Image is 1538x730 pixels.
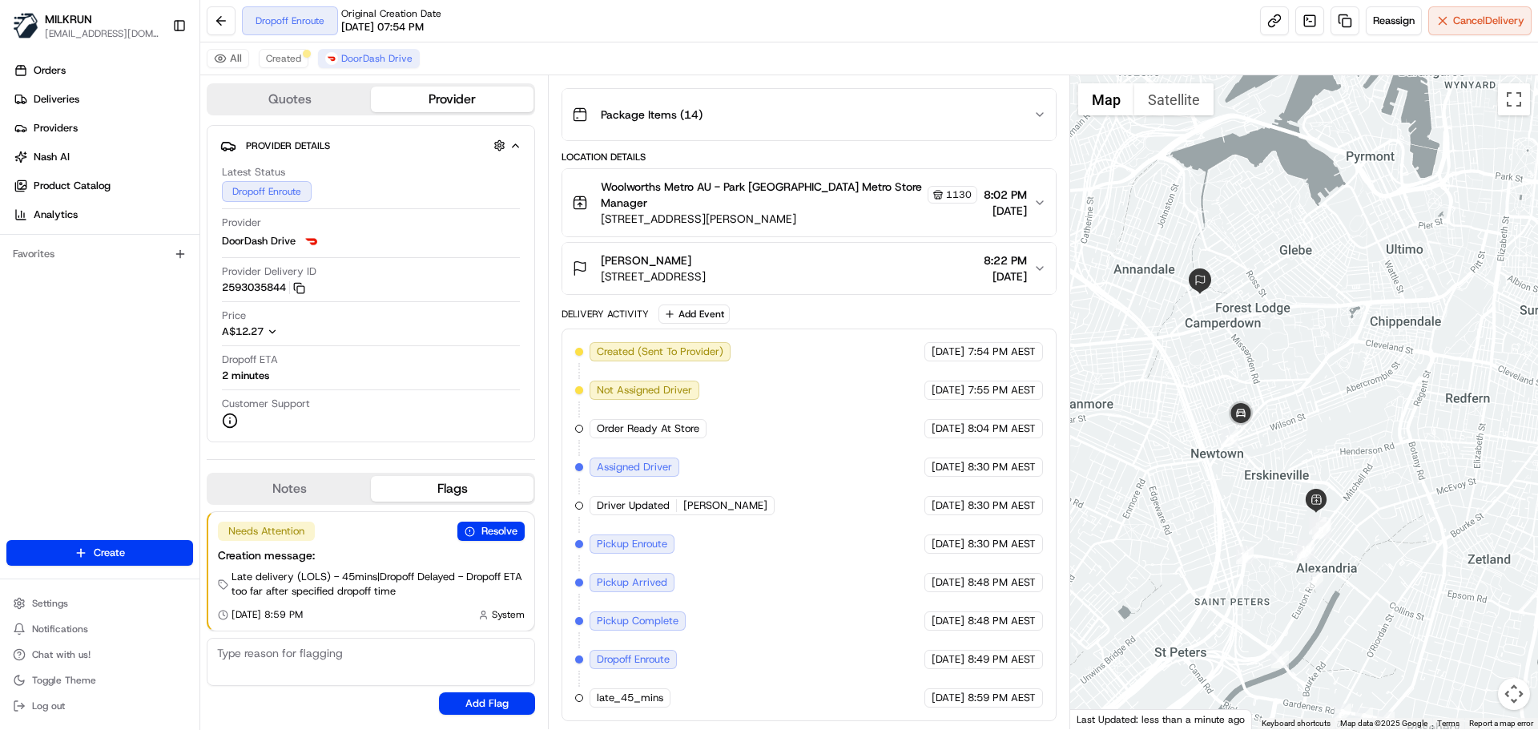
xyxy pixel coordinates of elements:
span: Provider [222,216,261,230]
span: [STREET_ADDRESS][PERSON_NAME] [601,211,976,227]
span: Pickup Enroute [597,537,667,551]
button: Toggle fullscreen view [1498,83,1530,115]
span: Woolworths Metro AU - Park [GEOGRAPHIC_DATA] Metro Store Manager [601,179,924,211]
button: Chat with us! [6,643,193,666]
span: A$12.27 [222,325,264,338]
span: 8:04 PM AEST [968,421,1036,436]
span: 7:55 PM AEST [968,383,1036,397]
div: 10 [1297,540,1315,558]
button: Flags [371,476,533,502]
button: Map camera controls [1498,678,1530,710]
div: 9 [1312,522,1330,539]
span: Pickup Complete [597,614,678,628]
span: Analytics [34,208,78,222]
div: Delivery Activity [562,308,649,321]
span: Latest Status [222,165,285,179]
div: 6 [1294,546,1311,563]
div: Needs Attention [218,522,315,541]
span: [DATE] [932,575,964,590]
span: late_45_mins [597,691,663,705]
a: Report a map error [1469,719,1533,728]
button: Notifications [6,618,193,640]
img: MILKRUN [13,13,38,38]
div: Location Details [562,151,1056,163]
button: Keyboard shortcuts [1262,718,1331,729]
button: Created [259,49,308,68]
span: Nash AI [34,150,70,164]
span: [DATE] [932,652,964,667]
span: Create [94,546,125,560]
button: Provider [371,87,533,112]
button: A$12.27 [222,325,363,339]
button: Notes [208,476,371,502]
a: Orders [6,58,199,83]
button: Settings [6,592,193,615]
div: 3 [1334,704,1351,721]
img: doordash_logo_v2.png [325,52,338,65]
span: [DATE] [932,691,964,705]
button: MILKRUN [45,11,92,27]
span: Product Catalog [34,179,111,193]
button: CancelDelivery [1428,6,1532,35]
span: [DATE] [932,460,964,474]
span: Created (Sent To Provider) [597,345,723,359]
div: 2 [1355,708,1373,725]
span: Pickup Arrived [597,575,667,590]
span: 8:48 PM AEST [968,614,1036,628]
div: 8 [1309,517,1327,534]
div: Last Updated: less than a minute ago [1070,709,1252,729]
button: Resolve [457,522,525,541]
img: Google [1074,708,1127,729]
div: 1 [1377,712,1395,729]
span: Toggle Theme [32,674,96,687]
span: Orders [34,63,66,78]
span: Dropoff Enroute [597,652,670,667]
span: 1130 [946,188,972,201]
span: Assigned Driver [597,460,672,474]
button: Add Flag [439,692,535,715]
span: [DATE] [932,537,964,551]
span: Customer Support [222,397,310,411]
button: 2593035844 [222,280,305,295]
span: [PERSON_NAME] [601,252,691,268]
span: DoorDash Drive [341,52,413,65]
span: 8:49 PM AEST [968,652,1036,667]
a: Open this area in Google Maps (opens a new window) [1074,708,1127,729]
a: Providers [6,115,199,141]
button: Provider Details [220,132,521,159]
span: [PERSON_NAME] [683,498,767,513]
span: 8:59 PM AEST [968,691,1036,705]
span: Package Items ( 14 ) [601,107,703,123]
button: Log out [6,695,193,717]
button: Reassign [1366,6,1422,35]
a: Product Catalog [6,173,199,199]
span: [DATE] [932,421,964,436]
div: 11 [1236,546,1254,564]
button: Woolworths Metro AU - Park [GEOGRAPHIC_DATA] Metro Store Manager1130[STREET_ADDRESS][PERSON_NAME]... [562,169,1055,236]
span: [DATE] 07:54 PM [341,20,424,34]
a: Nash AI [6,144,199,170]
div: 7 [1314,520,1331,538]
span: 8:48 PM AEST [968,575,1036,590]
div: Creation message: [218,547,525,563]
button: Toggle Theme [6,669,193,692]
div: 12 [1221,430,1238,447]
div: 2 minutes [222,369,269,383]
span: [DATE] [932,383,964,397]
span: Dropoff ETA [222,353,278,367]
span: Driver Updated [597,498,670,513]
button: Show street map [1078,83,1134,115]
span: Original Creation Date [341,7,441,20]
span: 8:30 PM AEST [968,460,1036,474]
span: Provider Details [246,139,330,152]
span: [DATE] [932,614,964,628]
span: Price [222,309,246,323]
span: [DATE] 8:59 PM [232,608,303,621]
span: System [492,608,525,621]
span: Notifications [32,623,88,635]
span: DoorDash Drive [222,234,296,248]
span: Cancel Delivery [1453,14,1524,28]
span: 7:54 PM AEST [968,345,1036,359]
span: Late delivery (LOLS) - 45mins | Dropoff Delayed - Dropoff ETA too far after specified dropoff time [232,570,525,599]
